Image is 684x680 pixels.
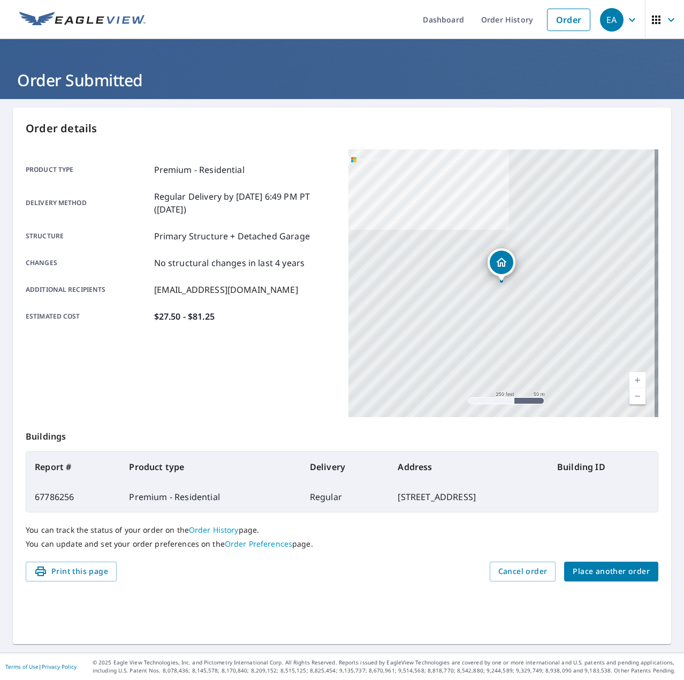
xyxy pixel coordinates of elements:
[26,525,658,535] p: You can track the status of your order on the page.
[629,388,645,404] a: Current Level 17, Zoom Out
[26,283,150,296] p: Additional recipients
[573,565,650,578] span: Place another order
[564,562,658,581] button: Place another order
[5,663,77,670] p: |
[26,230,150,243] p: Structure
[26,256,150,269] p: Changes
[26,120,658,137] p: Order details
[26,163,150,176] p: Product type
[154,256,305,269] p: No structural changes in last 4 years
[301,452,390,482] th: Delivery
[301,482,390,512] td: Regular
[154,190,336,216] p: Regular Delivery by [DATE] 6:49 PM PT ([DATE])
[120,482,301,512] td: Premium - Residential
[189,525,239,535] a: Order History
[26,310,150,323] p: Estimated cost
[26,482,120,512] td: 67786256
[154,163,245,176] p: Premium - Residential
[26,539,658,549] p: You can update and set your order preferences on the page.
[120,452,301,482] th: Product type
[26,452,120,482] th: Report #
[154,283,298,296] p: [EMAIL_ADDRESS][DOMAIN_NAME]
[5,663,39,670] a: Terms of Use
[154,230,310,243] p: Primary Structure + Detached Garage
[549,452,658,482] th: Building ID
[154,310,215,323] p: $27.50 - $81.25
[389,452,549,482] th: Address
[498,565,548,578] span: Cancel order
[34,565,108,578] span: Print this page
[42,663,77,670] a: Privacy Policy
[93,659,679,675] p: © 2025 Eagle View Technologies, Inc. and Pictometry International Corp. All Rights Reserved. Repo...
[26,190,150,216] p: Delivery method
[26,562,117,581] button: Print this page
[547,9,590,31] a: Order
[600,8,624,32] div: EA
[488,248,515,282] div: Dropped pin, building 1, Residential property, 32 Range Rd Hunlock Creek, PA 18621
[13,69,671,91] h1: Order Submitted
[26,417,658,451] p: Buildings
[225,539,292,549] a: Order Preferences
[389,482,549,512] td: [STREET_ADDRESS]
[490,562,556,581] button: Cancel order
[19,12,146,28] img: EV Logo
[629,372,645,388] a: Current Level 17, Zoom In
